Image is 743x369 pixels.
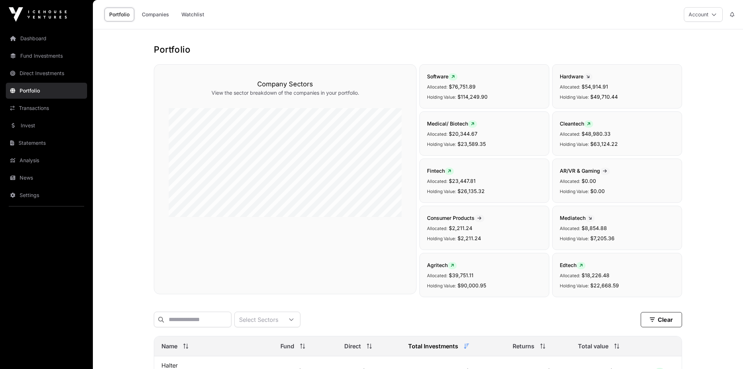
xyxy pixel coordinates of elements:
span: $114,249.90 [457,94,488,100]
span: Allocated: [427,84,447,90]
span: Mediatech [560,215,595,221]
span: $39,751.11 [449,272,473,278]
span: Allocated: [427,131,447,137]
span: $48,980.33 [582,131,611,137]
span: Allocated: [560,179,580,184]
p: View the sector breakdown of the companies in your portfolio. [169,89,402,97]
span: Name [161,342,177,350]
span: $26,135.32 [457,188,485,194]
span: $2,211.24 [457,235,481,241]
span: $18,226.48 [582,272,609,278]
span: Returns [513,342,534,350]
div: Select Sectors [235,312,283,327]
span: Holding Value: [427,189,456,194]
span: Allocated: [560,84,580,90]
span: Holding Value: [427,94,456,100]
span: $7,205.36 [590,235,615,241]
span: Holding Value: [560,283,589,288]
span: Allocated: [560,131,580,137]
span: Holding Value: [427,236,456,241]
span: $76,751.89 [449,83,476,90]
a: Halter [161,362,178,369]
span: $63,124.22 [590,141,618,147]
span: $49,710.44 [590,94,618,100]
button: Account [684,7,723,22]
span: Fund [280,342,294,350]
button: Clear [641,312,682,327]
a: Transactions [6,100,87,116]
span: Edtech [560,262,586,268]
span: Cleantech [560,120,593,127]
span: $20,344.67 [449,131,477,137]
img: Icehouse Ventures Logo [9,7,67,22]
span: $0.00 [582,178,596,184]
span: $54,914.91 [582,83,608,90]
span: Agritech [427,262,457,268]
a: News [6,170,87,186]
span: Allocated: [560,273,580,278]
a: Portfolio [104,8,134,21]
span: Holding Value: [560,142,589,147]
span: $22,668.59 [590,282,619,288]
span: $2,211.24 [449,225,472,231]
span: Holding Value: [427,283,456,288]
span: $23,447.81 [449,178,476,184]
span: Consumer Products [427,215,484,221]
a: Analysis [6,152,87,168]
span: Direct [344,342,361,350]
a: Companies [137,8,174,21]
span: Holding Value: [560,236,589,241]
a: Direct Investments [6,65,87,81]
span: $90,000.95 [457,282,486,288]
span: AR/VR & Gaming [560,168,610,174]
span: Holding Value: [560,94,589,100]
span: Fintech [427,168,454,174]
iframe: Chat Widget [707,334,743,369]
span: Allocated: [427,273,447,278]
span: Holding Value: [427,142,456,147]
a: Dashboard [6,30,87,46]
a: Portfolio [6,83,87,99]
a: Invest [6,118,87,134]
span: Total Investments [408,342,458,350]
span: Medical/ Biotech [427,120,477,127]
span: $8,854.88 [582,225,607,231]
a: Settings [6,187,87,203]
a: Statements [6,135,87,151]
span: Allocated: [427,179,447,184]
span: Total value [578,342,608,350]
span: $0.00 [590,188,605,194]
span: Hardware [560,73,592,79]
span: Holding Value: [560,189,589,194]
h3: Company Sectors [169,79,402,89]
a: Fund Investments [6,48,87,64]
span: $23,589.35 [457,141,486,147]
span: Allocated: [427,226,447,231]
span: Software [427,73,457,79]
a: Watchlist [177,8,209,21]
h1: Portfolio [154,44,682,56]
span: Allocated: [560,226,580,231]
